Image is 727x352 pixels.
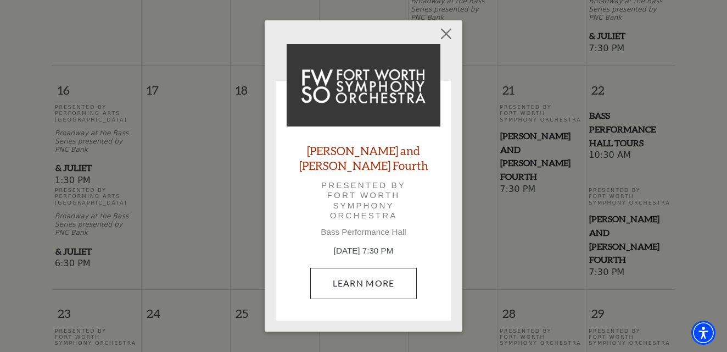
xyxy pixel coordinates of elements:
[302,180,425,221] p: Presented by Fort Worth Symphony Orchestra
[691,321,715,345] div: Accessibility Menu
[287,245,440,257] p: [DATE] 7:30 PM
[310,268,417,299] a: November 22, 7:30 PM Learn More
[287,44,440,127] img: Mozart and Mahler's Fourth
[436,24,457,45] button: Close
[287,143,440,173] a: [PERSON_NAME] and [PERSON_NAME] Fourth
[287,227,440,237] p: Bass Performance Hall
